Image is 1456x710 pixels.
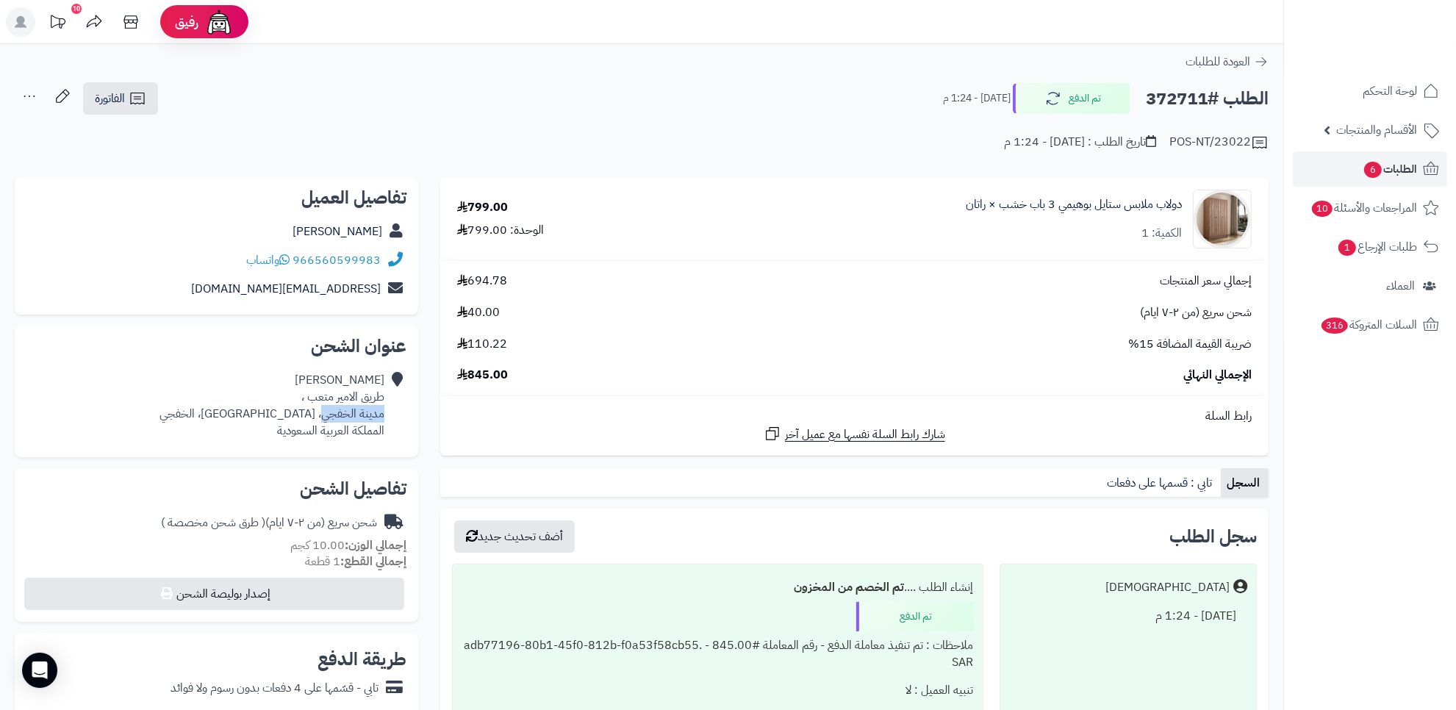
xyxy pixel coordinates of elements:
[943,91,1011,106] small: [DATE] - 1:24 م
[1169,528,1257,545] h3: سجل الطلب
[764,425,945,443] a: شارك رابط السلة نفسها مع عميل آخر
[1221,468,1269,498] a: السجل
[1310,198,1417,218] span: المراجعات والأسئلة
[1293,73,1447,109] a: لوحة التحكم
[462,676,974,705] div: تنبيه العميل : لا
[457,222,544,239] div: الوحدة: 799.00
[159,372,384,439] div: [PERSON_NAME] طريق الامير متعب ، مدينة الخفجي، [GEOGRAPHIC_DATA]، الخفجي المملكة العربية السعودية
[24,578,404,610] button: إصدار بوليصة الشحن
[1293,190,1447,226] a: المراجعات والأسئلة10
[1363,81,1417,101] span: لوحة التحكم
[318,650,406,668] h2: طريقة الدفع
[1186,53,1250,71] span: العودة للطلبات
[446,408,1263,425] div: رابط السلة
[204,7,234,37] img: ai-face.png
[290,537,406,554] small: 10.00 كجم
[1386,276,1415,296] span: العملاء
[345,537,406,554] strong: إجمالي الوزن:
[457,304,500,321] span: 40.00
[305,553,406,570] small: 1 قطعة
[1105,579,1230,596] div: [DEMOGRAPHIC_DATA]
[462,573,974,602] div: إنشاء الطلب ....
[1013,83,1130,114] button: تم الدفع
[71,4,82,14] div: 10
[1160,273,1252,290] span: إجمالي سعر المنتجات
[161,514,265,531] span: ( طرق شحن مخصصة )
[457,199,508,216] div: 799.00
[1338,240,1356,256] span: 1
[1186,53,1269,71] a: العودة للطلبات
[1101,468,1221,498] a: تابي : قسمها على دفعات
[1293,229,1447,265] a: طلبات الإرجاع1
[457,336,507,353] span: 110.22
[795,578,905,596] b: تم الخصم من المخزون
[1004,134,1156,151] div: تاريخ الطلب : [DATE] - 1:24 م
[1363,159,1417,179] span: الطلبات
[1293,307,1447,343] a: السلات المتروكة316
[454,520,575,553] button: أضف تحديث جديد
[1321,318,1348,334] span: 316
[39,7,76,40] a: تحديثات المنصة
[26,480,406,498] h2: تفاصيل الشحن
[293,223,382,240] a: [PERSON_NAME]
[1293,151,1447,187] a: الطلبات6
[26,337,406,355] h2: عنوان الشحن
[457,367,508,384] span: 845.00
[191,280,381,298] a: [EMAIL_ADDRESS][DOMAIN_NAME]
[22,653,57,688] div: Open Intercom Messenger
[171,680,379,697] div: تابي - قسّمها على 4 دفعات بدون رسوم ولا فوائد
[1337,237,1417,257] span: طلبات الإرجاع
[1128,336,1252,353] span: ضريبة القيمة المضافة 15%
[83,82,158,115] a: الفاتورة
[462,631,974,677] div: ملاحظات : تم تنفيذ معاملة الدفع - رقم المعاملة #adb77196-80b1-45f0-812b-f0a53f58cb55. - 845.00 SAR
[1140,304,1252,321] span: شحن سريع (من ٢-٧ ايام)
[1194,190,1251,248] img: 1749976485-1-90x90.jpg
[1009,602,1248,631] div: [DATE] - 1:24 م
[457,273,507,290] span: 694.78
[1141,225,1182,242] div: الكمية: 1
[246,251,290,269] a: واتساب
[1336,120,1417,140] span: الأقسام والمنتجات
[1356,37,1442,68] img: logo-2.png
[1146,84,1269,114] h2: الطلب #372711
[966,196,1182,213] a: دولاب ملابس ستايل بوهيمي 3 باب خشب × راتان
[1320,315,1417,335] span: السلات المتروكة
[1183,367,1252,384] span: الإجمالي النهائي
[1293,268,1447,304] a: العملاء
[340,553,406,570] strong: إجمالي القطع:
[1312,201,1333,217] span: 10
[856,602,974,631] div: تم الدفع
[1364,162,1382,178] span: 6
[95,90,125,107] span: الفاتورة
[1169,134,1269,151] div: POS-NT/23022
[293,251,381,269] a: 966560599983
[26,189,406,207] h2: تفاصيل العميل
[175,13,198,31] span: رفيق
[161,514,377,531] div: شحن سريع (من ٢-٧ ايام)
[785,426,945,443] span: شارك رابط السلة نفسها مع عميل آخر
